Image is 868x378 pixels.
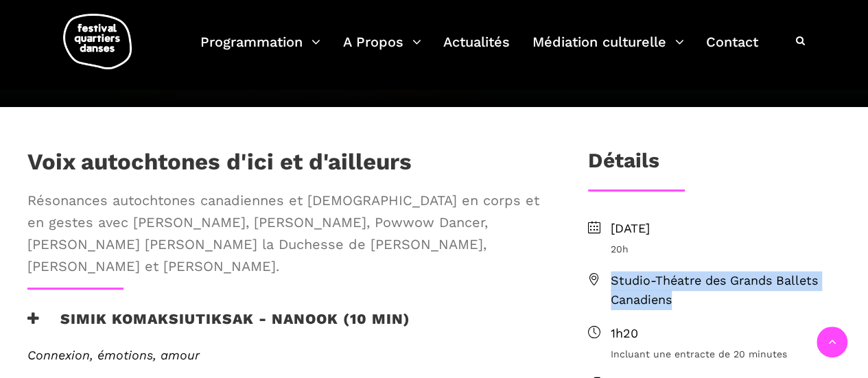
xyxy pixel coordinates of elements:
[343,30,421,71] a: A Propos
[27,348,200,362] em: Connexion, émotions, amour
[588,148,659,182] h3: Détails
[27,148,412,182] h1: Voix autochtones d'ici et d'ailleurs
[611,219,841,239] span: [DATE]
[27,310,410,344] h3: Simik Komaksiutiksak - Nanook (10 min)
[611,324,841,344] span: 1h20
[611,271,841,311] span: Studio-Théatre des Grands Ballets Canadiens
[63,14,132,69] img: logo-fqd-med
[443,30,510,71] a: Actualités
[706,30,758,71] a: Contact
[27,189,543,277] span: Résonances autochtones canadiennes et [DEMOGRAPHIC_DATA] en corps et en gestes avec [PERSON_NAME]...
[532,30,684,71] a: Médiation culturelle
[611,346,841,362] span: Incluant une entracte de 20 minutes
[611,241,841,257] span: 20h
[200,30,320,71] a: Programmation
